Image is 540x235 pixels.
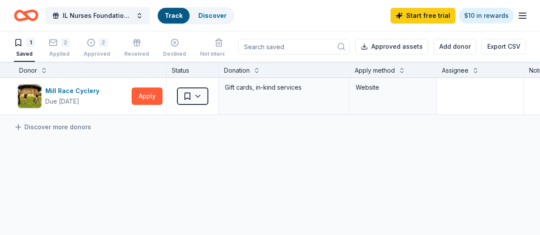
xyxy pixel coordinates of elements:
[45,96,79,107] div: Due [DATE]
[132,87,163,105] button: Apply
[26,38,35,47] div: 1
[14,5,38,26] a: Home
[124,35,149,62] button: Received
[163,35,186,62] button: Declined
[163,50,186,57] div: Declined
[61,38,70,47] div: 2
[49,35,70,62] button: 2Applied
[200,50,238,57] div: Not interested
[19,65,37,76] div: Donor
[45,86,103,96] div: Mill Race Cyclery
[17,84,128,108] button: Image for Mill Race CycleryMill Race CycleryDue [DATE]
[14,122,91,132] a: Discover more donors
[442,65,469,76] div: Assignee
[224,81,344,94] div: Gift cards, in-kind services
[124,50,149,57] div: Received
[84,50,110,57] div: Approved
[84,35,110,62] button: 2Approved
[63,10,132,21] span: IL Nurses Foundation Holiday Gala & Fundraiser
[198,12,227,19] a: Discover
[166,62,219,77] div: Status
[356,82,430,93] div: Website
[355,65,395,76] div: Apply method
[391,8,455,23] a: Start free trial
[355,39,428,54] button: Approved assets
[14,35,35,62] button: 1Saved
[224,65,250,76] div: Donation
[49,50,70,57] div: Applied
[45,7,150,24] button: IL Nurses Foundation Holiday Gala & Fundraiser
[18,84,41,108] img: Image for Mill Race Cyclery
[200,35,238,62] button: Not interested
[482,39,526,54] button: Export CSV
[157,7,234,24] button: TrackDiscover
[459,8,514,23] a: $10 in rewards
[165,12,183,19] a: Track
[14,50,35,57] div: Saved
[434,39,476,54] button: Add donor
[238,39,350,54] input: Search saved
[99,38,108,47] div: 2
